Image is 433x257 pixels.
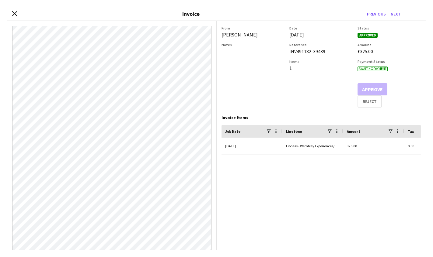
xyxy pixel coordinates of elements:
[222,43,285,47] h3: Notes
[358,33,378,38] span: Approved
[358,59,421,64] h3: Payment Status
[289,26,353,30] h3: Date
[289,43,353,47] h3: Reference
[222,32,285,38] div: [PERSON_NAME]
[358,48,421,54] div: £325.00
[365,9,388,19] button: Previous
[343,138,404,154] div: 325.00
[289,65,353,71] div: 1
[222,138,282,154] div: [DATE]
[408,129,414,134] span: Tax
[358,43,421,47] h3: Amount
[358,26,421,30] h3: Status
[182,10,200,17] h3: Invoice
[222,115,421,120] div: Invoice Items
[289,32,353,38] div: [DATE]
[358,95,382,108] button: Reject
[358,67,388,71] span: Awaiting payment
[286,129,302,134] span: Line item
[225,129,240,134] span: Job Date
[289,59,353,64] h3: Items
[282,138,343,154] div: Lioness - Wembley Experiences/Community Shield - Vocalist (salary)
[347,129,360,134] span: Amount
[388,9,403,19] button: Next
[289,48,353,54] div: INV491182-39439
[222,26,285,30] h3: From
